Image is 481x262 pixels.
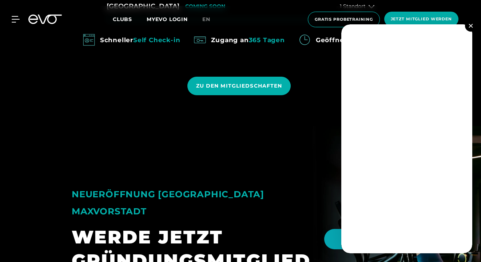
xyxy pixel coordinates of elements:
[202,16,210,23] span: en
[469,24,473,28] img: close.svg
[211,34,285,46] div: Zugang an
[202,15,219,24] a: en
[196,82,282,90] span: ZU DEN MITGLIEDSCHAFTEN
[81,32,97,48] img: evofitness
[391,16,452,22] span: Jetzt Mitglied werden
[249,36,285,44] em: 365 Tagen
[100,34,180,46] div: Schneller
[133,36,180,44] em: Self Check-in
[297,32,313,48] img: evofitness
[316,34,400,46] div: Geöffnet von
[315,16,373,23] span: Gratis Probetraining
[113,16,132,23] span: Clubs
[113,16,147,23] a: Clubs
[72,186,322,219] div: NEUERÖFFNUNG [GEOGRAPHIC_DATA] MAXVORSTADT
[306,12,382,27] a: Gratis Probetraining
[324,229,466,249] button: Hallo Athlet! Was möchtest du tun?
[192,32,208,48] img: evofitness
[382,12,461,27] a: Jetzt Mitglied werden
[147,16,188,23] a: MYEVO LOGIN
[187,71,294,101] a: ZU DEN MITGLIEDSCHAFTEN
